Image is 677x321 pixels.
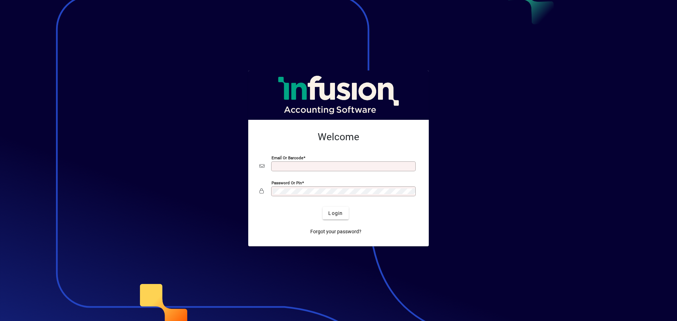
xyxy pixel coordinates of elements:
[307,225,364,238] a: Forgot your password?
[260,131,417,143] h2: Welcome
[323,207,348,220] button: Login
[272,155,303,160] mat-label: Email or Barcode
[328,210,343,217] span: Login
[272,180,302,185] mat-label: Password or Pin
[310,228,361,235] span: Forgot your password?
